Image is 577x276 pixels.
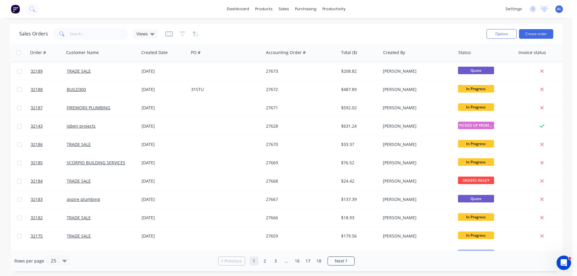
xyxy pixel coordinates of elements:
span: In Progress [458,140,494,147]
a: dashboard [224,5,252,14]
div: 27672 [266,86,333,93]
div: Total ($) [341,50,357,56]
div: Accounting Order # [266,50,306,56]
div: [PERSON_NAME] [383,233,450,239]
div: $179.56 [341,233,376,239]
div: 31STU [191,86,258,93]
a: aspire plumbing [67,196,100,202]
a: Previous page [218,258,245,264]
div: [DATE] [142,160,186,166]
div: 27670 [266,141,333,147]
div: $18.93 [341,215,376,221]
div: Status [458,50,471,56]
a: 32187 [31,99,67,117]
a: 32175 [31,227,67,245]
div: [DATE] [142,86,186,93]
span: Next [335,258,344,264]
div: sales [276,5,292,14]
iframe: Intercom live chat [557,256,571,270]
a: Page 17 [304,256,313,265]
a: TRADE SALE [67,233,91,239]
div: Invoice status [518,50,546,56]
div: Customer Name [66,50,99,56]
span: 32183 [31,196,43,202]
div: [PERSON_NAME] [383,215,450,221]
div: Order # [30,50,46,56]
div: [PERSON_NAME] [383,141,450,147]
div: settings [502,5,525,14]
a: TRADE SALE [67,215,91,220]
div: 27669 [266,160,333,166]
a: TRADE SALE [67,178,91,184]
a: 32188 [31,80,67,99]
span: 32189 [31,68,43,74]
div: 27671 [266,105,333,111]
div: 27668 [266,178,333,184]
span: 32143 [31,123,43,129]
a: 32184 [31,172,67,190]
span: ORDERS READY [458,177,494,184]
div: $487.89 [341,86,376,93]
span: Quote [458,67,494,74]
span: In Progress [458,158,494,166]
div: [DATE] [142,141,186,147]
span: In Progress [458,103,494,111]
span: 32185 [31,160,43,166]
div: 27666 [266,215,333,221]
div: PO # [191,50,200,56]
a: Page 3 [271,256,280,265]
span: 32186 [31,141,43,147]
span: In Progress [458,85,494,93]
a: Page 1 is your current page [249,256,258,265]
ul: Pagination [216,256,357,265]
div: $76.52 [341,160,376,166]
a: 32185 [31,154,67,172]
a: TRADE SALE [67,68,91,74]
div: 27628 [266,123,333,129]
div: $208.82 [341,68,376,74]
div: Created By [383,50,405,56]
div: 27659 [266,233,333,239]
span: PICKED UP FROM ... [458,122,494,129]
a: Page 18 [314,256,323,265]
div: [PERSON_NAME] [383,196,450,202]
div: [DATE] [142,123,186,129]
span: Quote [458,195,494,202]
a: Page 2 [260,256,269,265]
a: Next page [328,258,354,264]
button: Create order [519,29,553,39]
a: joben projects [67,123,96,129]
div: [PERSON_NAME] [383,68,450,74]
a: FIREWORX PLUMBING [67,105,110,111]
span: Rows per page [14,258,44,264]
span: 32182 [31,215,43,221]
a: 32189 [31,62,67,80]
a: 32181 [31,245,67,263]
span: 32187 [31,105,43,111]
span: In Progress [458,232,494,239]
img: Factory [11,5,20,14]
div: [PERSON_NAME] [383,160,450,166]
div: purchasing [292,5,319,14]
div: 27673 [266,68,333,74]
h1: Sales Orders [19,31,48,37]
div: 27667 [266,196,333,202]
div: $592.02 [341,105,376,111]
input: Search... [70,28,128,40]
a: SCORPIO BUILDING SERVICES [67,160,125,165]
button: Options [487,29,517,39]
span: 32184 [31,178,43,184]
div: $24.42 [341,178,376,184]
div: [DATE] [142,215,186,221]
div: Created Date [141,50,168,56]
a: 32186 [31,135,67,153]
span: Views [136,31,148,37]
a: Page 16 [293,256,302,265]
div: [DATE] [142,68,186,74]
div: $33.37 [341,141,376,147]
div: $631.24 [341,123,376,129]
span: Previous [224,258,242,264]
span: 32175 [31,233,43,239]
span: AL [557,6,561,12]
span: In Progress [458,213,494,221]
